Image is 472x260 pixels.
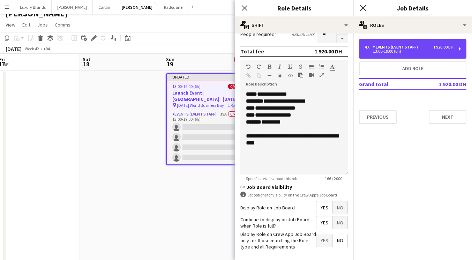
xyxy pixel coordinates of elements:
[177,103,224,108] span: [DATE] World Business Bay
[240,192,348,198] div: Set options for visibility on the Crew App’s Job Board
[337,35,348,43] button: Decrease
[319,72,324,78] button: Fullscreen
[167,74,244,80] div: Updated
[52,0,93,14] button: [PERSON_NAME]
[288,73,293,79] button: HTML Code
[166,56,174,62] span: Sun
[365,50,454,53] div: 13:00-19:00 (6h)
[172,84,201,89] span: 13:00-19:00 (6h)
[359,79,422,90] td: Grand total
[235,17,353,34] div: Shift
[333,234,347,247] span: No
[316,216,332,229] span: Yes
[298,72,303,78] button: Paste as plain text
[240,205,295,211] label: Display Role on Job Board
[20,20,33,29] a: Edit
[35,20,51,29] a: Jobs
[240,184,348,190] h3: Job Board Visibility
[359,110,397,124] button: Previous
[333,216,347,229] span: No
[234,63,243,68] div: 1 Job
[235,3,353,13] h3: Role Details
[373,45,421,50] div: Events (Event Staff)
[240,216,316,229] label: Continue to display on Job Board when Role is full?
[309,64,314,69] button: Unordered List
[333,201,347,214] span: No
[43,46,50,51] div: +04
[37,22,48,28] span: Jobs
[292,31,314,37] div: 480.00 DH x
[246,64,251,69] button: Undo
[256,64,261,69] button: Redo
[277,73,282,79] button: Clear Formatting
[55,22,70,28] span: Comms
[240,231,316,250] label: Display Role on Crew App Job Board only for those matching the Role type and all Requirements
[365,45,373,50] div: 4 x
[166,73,244,165] app-job-card: Updated13:00-19:00 (6h)0/4Launch Event | [GEOGRAPHIC_DATA] | [DATE] [DATE] World Business Bay1 Ro...
[353,3,472,13] h3: Job Details
[6,45,22,52] div: [DATE]
[319,64,324,69] button: Ordered List
[52,20,73,29] a: Comms
[116,0,158,14] button: [PERSON_NAME]
[158,0,188,14] button: Radouane
[353,17,472,34] div: Roles
[309,72,314,78] button: Insert video
[240,31,277,37] label: People required
[22,22,30,28] span: Edit
[267,64,272,69] button: Bold
[228,103,238,108] span: 1 Role
[167,90,244,102] h3: Launch Event | [GEOGRAPHIC_DATA] | [DATE]
[277,64,282,69] button: Italic
[330,64,335,69] button: Text Color
[14,0,52,14] button: Luxury Brands
[165,60,174,68] span: 19
[422,79,466,90] td: 1 920.00 DH
[298,64,303,69] button: Strikethrough
[316,201,332,214] span: Yes
[23,46,40,51] span: Week 42
[433,45,454,50] div: 1 920.00 DH
[429,110,466,124] button: Next
[319,176,348,181] span: 166 / 2000
[3,20,18,29] a: View
[316,234,332,247] span: Yes
[315,48,342,55] div: 1 920.00 DH
[82,60,90,68] span: 18
[93,0,116,14] button: Caitlin
[167,110,244,164] app-card-role: Events (Event Staff)39A0/413:00-19:00 (6h)
[234,57,244,62] span: 0/4
[83,56,90,62] span: Sat
[240,48,264,55] div: Total fee
[240,176,304,181] span: Specific details about this role
[228,84,238,89] span: 0/4
[359,61,466,75] button: Add role
[288,64,293,69] button: Underline
[6,22,15,28] span: View
[267,73,272,79] button: Horizontal Line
